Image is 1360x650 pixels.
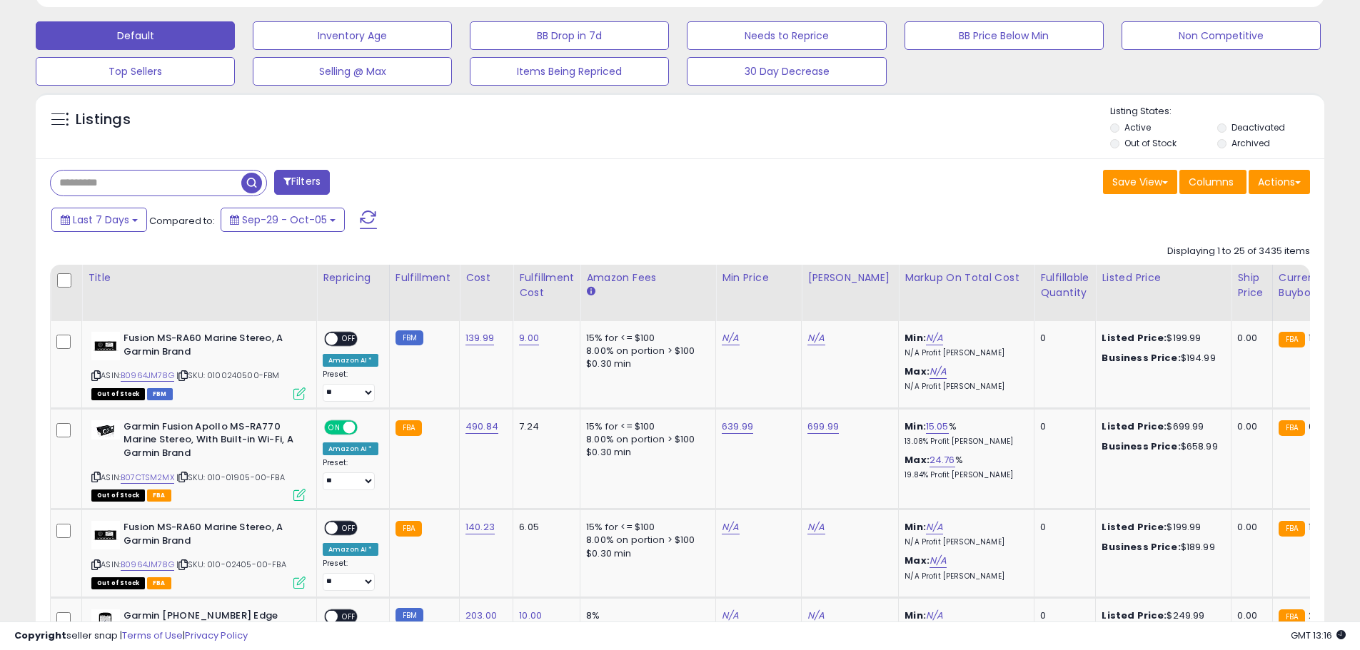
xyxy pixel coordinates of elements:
[899,265,1034,321] th: The percentage added to the cost of goods (COGS) that forms the calculator for Min & Max prices.
[1102,420,1167,433] b: Listed Price:
[586,285,595,298] small: Amazon Fees.
[1103,170,1177,194] button: Save View
[1279,332,1305,347] small: FBA
[926,331,943,345] a: N/A
[147,577,171,589] span: FBA
[519,420,569,433] div: 7.24
[121,559,174,571] a: B0964JM78G
[586,332,705,345] div: 15% for <= $100
[253,21,452,50] button: Inventory Age
[586,420,705,433] div: 15% for <= $100
[14,629,66,642] strong: Copyright
[1291,629,1346,642] span: 2025-10-13 13:16 GMT
[1124,137,1177,149] label: Out of Stock
[36,21,235,50] button: Default
[687,21,886,50] button: Needs to Reprice
[253,57,452,86] button: Selling @ Max
[338,333,361,345] span: OFF
[586,270,710,285] div: Amazon Fees
[905,331,926,345] b: Min:
[36,57,235,86] button: Top Sellers
[149,214,215,228] span: Compared to:
[1249,170,1310,194] button: Actions
[1122,21,1321,50] button: Non Competitive
[905,420,926,433] b: Min:
[1237,270,1266,300] div: Ship Price
[91,388,145,400] span: All listings that are currently out of stock and unavailable for purchase on Amazon
[586,521,705,534] div: 15% for <= $100
[91,332,306,398] div: ASIN:
[323,270,383,285] div: Repricing
[905,382,1023,392] p: N/A Profit [PERSON_NAME]
[1102,331,1167,345] b: Listed Price:
[470,21,669,50] button: BB Drop in 7d
[905,270,1028,285] div: Markup on Total Cost
[586,534,705,547] div: 8.00% on portion > $100
[519,521,569,534] div: 6.05
[1309,420,1340,433] span: 682.83
[221,208,345,232] button: Sep-29 - Oct-05
[1110,105,1324,118] p: Listing States:
[121,472,174,484] a: B07CTSM2MX
[905,470,1023,480] p: 19.84% Profit [PERSON_NAME]
[586,345,705,357] div: 8.00% on portion > $100
[356,421,378,433] span: OFF
[905,554,930,567] b: Max:
[14,629,248,643] div: seller snap | |
[930,453,955,467] a: 24.76
[905,348,1023,358] p: N/A Profit [PERSON_NAME]
[1231,137,1270,149] label: Archived
[905,21,1104,50] button: BB Price Below Min
[323,370,378,402] div: Preset:
[807,270,892,285] div: [PERSON_NAME]
[1279,270,1352,300] div: Current Buybox Price
[76,110,131,130] h5: Listings
[465,420,498,434] a: 490.84
[323,458,378,490] div: Preset:
[176,472,285,483] span: | SKU: 010-01905-00-FBA
[338,522,361,534] span: OFF
[147,388,173,400] span: FBM
[274,170,330,195] button: Filters
[124,420,297,464] b: Garmin Fusion Apollo MS-RA770 Marine Stereo, With Built-in Wi-Fi, A Garmin Brand
[586,547,705,560] div: $0.30 min
[1309,331,1337,345] span: 199.99
[1102,540,1180,554] b: Business Price:
[242,213,327,227] span: Sep-29 - Oct-05
[323,354,378,367] div: Amazon AI *
[323,543,378,556] div: Amazon AI *
[519,331,539,345] a: 9.00
[1102,541,1220,554] div: $189.99
[930,365,947,379] a: N/A
[807,420,839,434] a: 699.99
[91,521,120,549] img: 31iC7iMaqhL._SL40_.jpg
[91,577,145,589] span: All listings that are currently out of stock and unavailable for purchase on Amazon
[1231,121,1285,133] label: Deactivated
[323,442,378,455] div: Amazon AI *
[326,421,343,433] span: ON
[1237,521,1261,534] div: 0.00
[396,420,422,436] small: FBA
[396,270,453,285] div: Fulfillment
[91,420,120,440] img: 31aMr8h9q9L._SL40_.jpg
[323,559,378,591] div: Preset:
[1040,332,1084,345] div: 0
[905,437,1023,447] p: 13.08% Profit [PERSON_NAME]
[930,554,947,568] a: N/A
[91,489,145,502] span: All listings that are currently out of stock and unavailable for purchase on Amazon
[905,520,926,534] b: Min:
[586,357,705,370] div: $0.30 min
[176,559,286,570] span: | SKU: 010-02405-00-FBA
[1102,521,1220,534] div: $199.99
[1040,420,1084,433] div: 0
[51,208,147,232] button: Last 7 Days
[926,420,949,434] a: 15.05
[396,521,422,537] small: FBA
[905,365,930,378] b: Max:
[465,331,494,345] a: 139.99
[722,331,739,345] a: N/A
[926,520,943,534] a: N/A
[722,270,795,285] div: Min Price
[465,270,507,285] div: Cost
[905,537,1023,547] p: N/A Profit [PERSON_NAME]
